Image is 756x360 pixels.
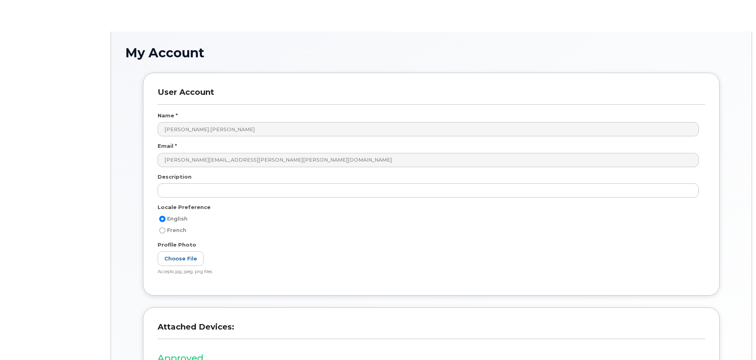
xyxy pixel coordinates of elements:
label: Email * [158,142,177,150]
span: English [167,216,188,222]
label: Name * [158,112,178,119]
label: Choose File [158,251,204,266]
h1: My Account [125,46,737,60]
h3: User Account [158,87,705,104]
label: Description [158,173,192,181]
label: Profile Photo [158,241,196,249]
input: English [159,216,165,222]
input: French [159,227,165,234]
h3: Attached Devices: [158,322,705,339]
span: French [167,227,186,233]
div: Accepts jpg, jpeg, png files [158,269,699,275]
label: Locale Preference [158,204,211,211]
